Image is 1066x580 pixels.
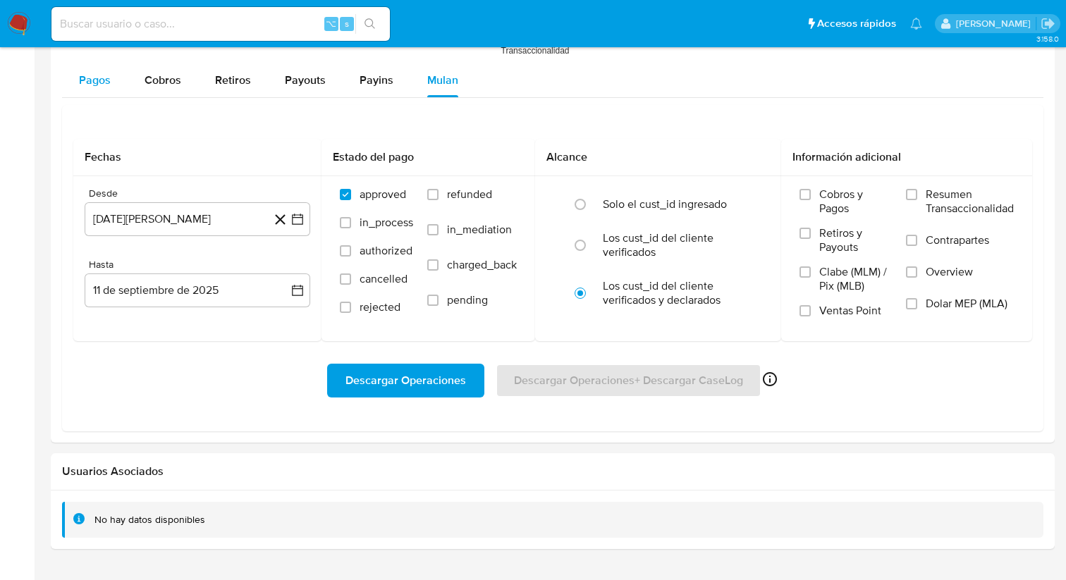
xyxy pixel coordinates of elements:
[62,464,1043,479] h2: Usuarios Asociados
[910,18,922,30] a: Notificaciones
[355,14,384,34] button: search-icon
[326,17,336,30] span: ⌥
[51,15,390,33] input: Buscar usuario o caso...
[345,17,349,30] span: s
[956,17,1036,30] p: adriana.camarilloduran@mercadolibre.com.mx
[1041,16,1055,31] a: Salir
[817,16,896,31] span: Accesos rápidos
[1036,33,1059,44] span: 3.158.0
